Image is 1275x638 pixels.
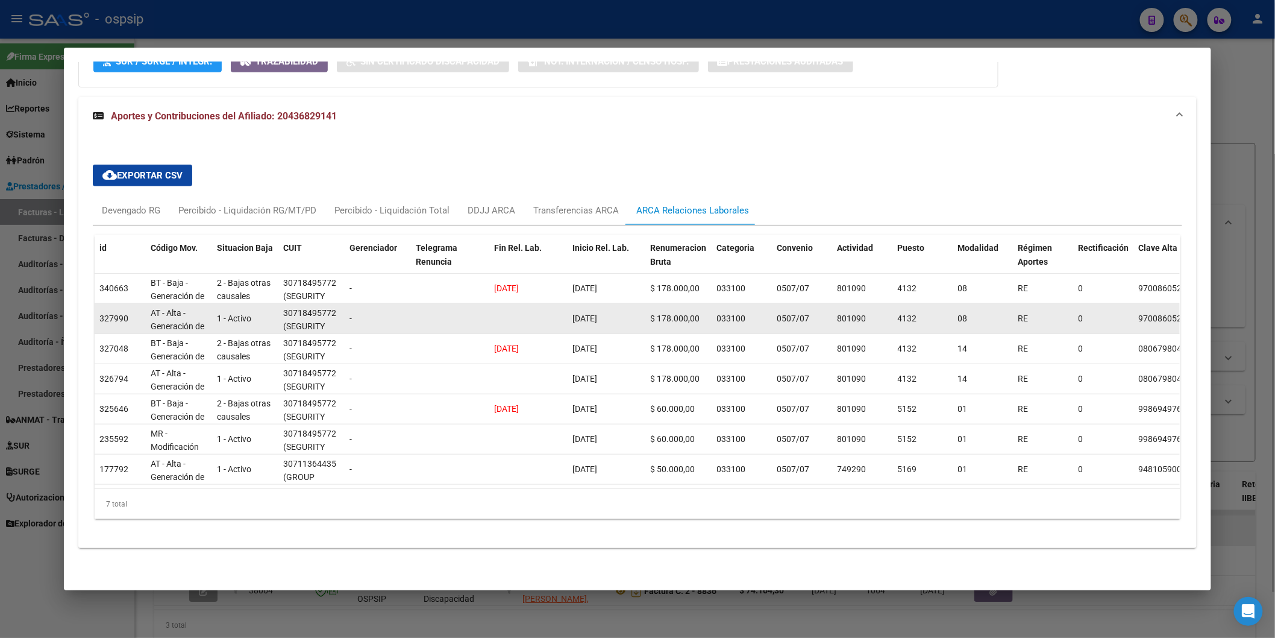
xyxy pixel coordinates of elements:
span: [DATE] [494,283,519,293]
span: 4132 [898,344,917,353]
span: - [349,434,352,444]
span: RE [1018,314,1029,323]
button: Exportar CSV [93,165,192,186]
span: 0 [1079,283,1083,293]
span: 0507/07 [777,434,810,444]
datatable-header-cell: id [95,235,146,288]
span: 801090 [838,374,866,384]
span: - [349,374,352,384]
span: - [349,344,352,353]
span: [DATE] [572,434,597,444]
span: 033100 [717,404,746,414]
div: 30718495772 [283,306,336,320]
span: [DATE] [572,374,597,384]
span: 01 [958,434,968,444]
span: 0507/07 [777,374,810,384]
span: 033100 [717,374,746,384]
datatable-header-cell: Renumeracion Bruta [646,235,712,288]
span: 033100 [717,344,746,353]
span: (SEGURITY G.P. S. A. S.) [283,321,329,345]
span: - [349,314,352,323]
span: (SEGURITY G.P. S. A. S.) [283,291,329,315]
span: 033100 [717,283,746,293]
span: [DATE] [572,283,597,293]
span: 1 - Activo [217,314,251,323]
div: 7 total [95,489,1180,519]
span: Régimen Aportes [1018,243,1053,267]
span: 5169 [898,464,917,474]
span: [DATE] [572,404,597,414]
span: 326794 [99,374,128,384]
span: Gerenciador [349,243,397,253]
span: Actividad [838,243,874,253]
span: RE [1018,344,1029,353]
span: 99869497688486241735 [1139,404,1235,414]
span: CUIT [283,243,302,253]
div: DDJJ ARCA [468,204,515,217]
span: - [349,464,352,474]
span: BT - Baja - Generación de Clave [151,399,204,436]
div: 30718495772 [283,276,336,290]
span: Código Mov. [151,243,198,253]
datatable-header-cell: Categoria [712,235,772,288]
span: 99869497688486241735 [1139,434,1235,444]
div: 30718495772 [283,336,336,350]
div: Transferencias ARCA [533,204,619,217]
span: (GROUP PATROL ARGENTINA SA) [283,472,330,523]
span: 14 [958,344,968,353]
span: 235592 [99,434,128,444]
span: 01 [958,464,968,474]
span: (SEGURITY G.P. S. A. S.) [283,352,329,375]
span: [DATE] [572,344,597,353]
span: 033100 [717,434,746,444]
span: 97008605258993637135 [1139,314,1235,323]
span: $ 50.000,00 [651,464,695,474]
datatable-header-cell: Fin Rel. Lab. [489,235,568,288]
span: 749290 [838,464,866,474]
datatable-header-cell: Actividad [833,235,893,288]
span: 801090 [838,404,866,414]
span: [DATE] [494,404,519,414]
span: 4132 [898,283,917,293]
mat-icon: cloud_download [102,168,117,182]
div: Open Intercom Messenger [1234,597,1263,626]
datatable-header-cell: Inicio Rel. Lab. [568,235,646,288]
span: 01 [958,404,968,414]
div: Percibido - Liquidación Total [334,204,450,217]
span: Categoria [717,243,755,253]
span: 94810590076009731054 [1139,464,1235,474]
span: 0 [1079,374,1083,384]
span: 801090 [838,314,866,323]
span: $ 60.000,00 [651,434,695,444]
span: 0 [1079,434,1083,444]
datatable-header-cell: Situacion Baja [212,235,278,288]
span: Puesto [898,243,925,253]
span: Exportar CSV [102,170,183,181]
span: BT - Baja - Generación de Clave [151,278,204,315]
span: 801090 [838,283,866,293]
datatable-header-cell: Telegrama Renuncia [411,235,489,288]
span: 801090 [838,344,866,353]
span: Clave Alta [1139,243,1178,253]
span: [DATE] [494,344,519,353]
span: 08067980483309311191 [1139,374,1235,384]
div: 30718495772 [283,427,336,441]
span: 0507/07 [777,404,810,414]
span: 08 [958,314,968,323]
span: Aportes y Contribuciones del Afiliado: 20436829141 [111,110,337,122]
span: 4132 [898,314,917,323]
span: $ 178.000,00 [651,283,700,293]
span: 327048 [99,344,128,353]
span: Telegrama Renuncia [416,243,457,267]
datatable-header-cell: Código Mov. [146,235,212,288]
div: ARCA Relaciones Laborales [637,204,750,217]
span: [DATE] [572,314,597,323]
span: 14 [958,374,968,384]
span: Inicio Rel. Lab. [572,243,629,253]
span: 0 [1079,344,1083,353]
span: Modalidad [958,243,999,253]
span: 0 [1079,404,1083,414]
span: 97008605258993637135 [1139,283,1235,293]
span: (SEGURITY G.P. S. A. S.) [283,382,329,405]
span: 0507/07 [777,314,810,323]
